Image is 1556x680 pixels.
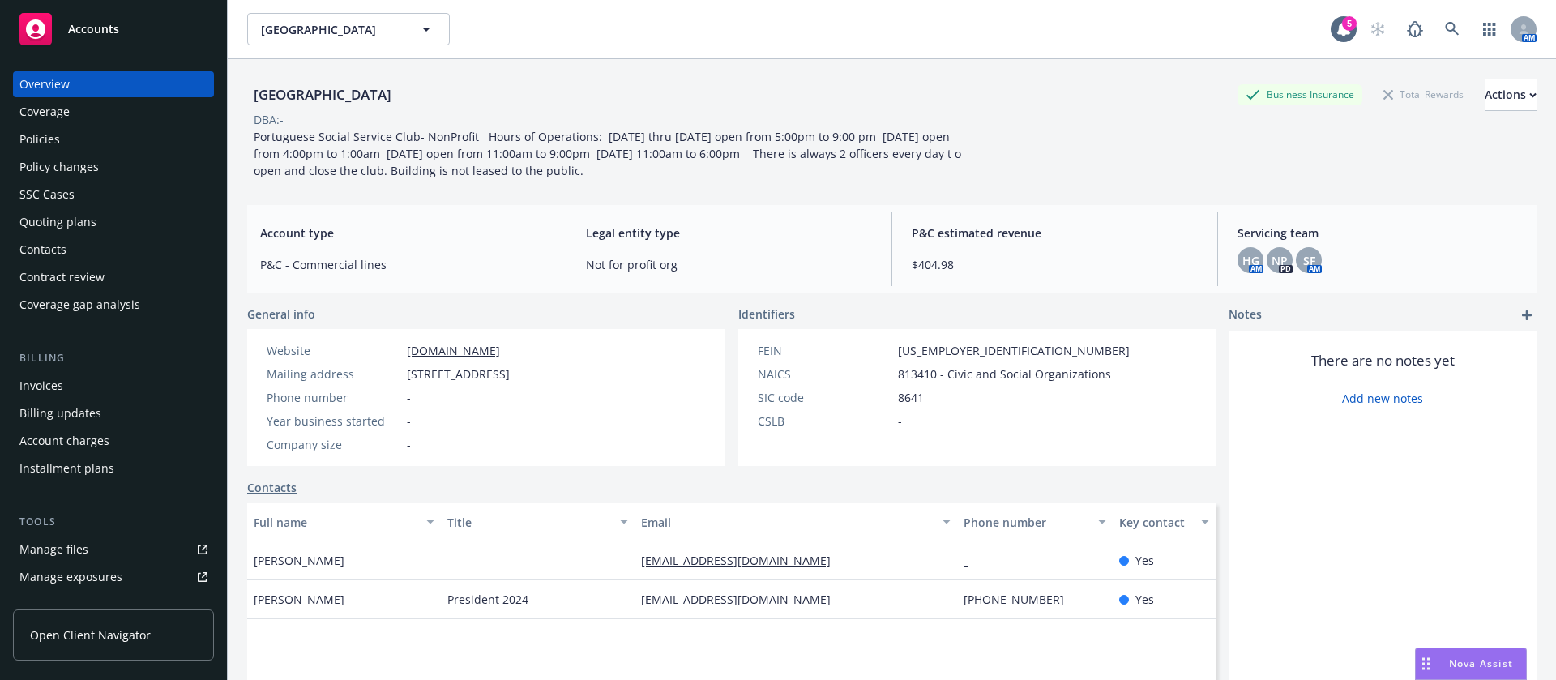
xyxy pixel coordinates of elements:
span: NP [1272,252,1288,269]
span: Yes [1135,552,1154,569]
div: Contract review [19,264,105,290]
div: Manage certificates [19,592,126,618]
a: [DOMAIN_NAME] [407,343,500,358]
span: [GEOGRAPHIC_DATA] [261,21,401,38]
a: [PHONE_NUMBER] [964,592,1077,607]
a: Manage exposures [13,564,214,590]
span: $404.98 [912,256,1198,273]
span: SF [1303,252,1315,269]
div: [GEOGRAPHIC_DATA] [247,84,398,105]
button: Full name [247,503,441,541]
span: Servicing team [1238,225,1524,242]
a: SSC Cases [13,182,214,207]
span: Nova Assist [1449,656,1513,670]
span: - [407,413,411,430]
div: Billing [13,350,214,366]
div: Key contact [1119,514,1191,531]
span: - [407,389,411,406]
div: FEIN [758,342,891,359]
a: [EMAIL_ADDRESS][DOMAIN_NAME] [641,592,844,607]
a: - [964,553,981,568]
div: Billing updates [19,400,101,426]
div: Overview [19,71,70,97]
a: add [1517,306,1537,325]
div: Policy changes [19,154,99,180]
a: Overview [13,71,214,97]
a: Invoices [13,373,214,399]
div: Total Rewards [1375,84,1472,105]
div: Manage files [19,537,88,562]
div: Phone number [267,389,400,406]
span: Identifiers [738,306,795,323]
span: P&C estimated revenue [912,225,1198,242]
div: SIC code [758,389,891,406]
span: Yes [1135,591,1154,608]
div: Quoting plans [19,209,96,235]
span: - [898,413,902,430]
a: Billing updates [13,400,214,426]
span: - [407,436,411,453]
button: Phone number [957,503,1112,541]
a: Account charges [13,428,214,454]
span: There are no notes yet [1311,351,1455,370]
div: Invoices [19,373,63,399]
div: Installment plans [19,455,114,481]
div: Coverage [19,99,70,125]
button: Title [441,503,635,541]
div: Account charges [19,428,109,454]
span: HG [1242,252,1259,269]
span: Legal entity type [586,225,872,242]
div: Email [641,514,933,531]
span: President 2024 [447,591,528,608]
div: Coverage gap analysis [19,292,140,318]
span: P&C - Commercial lines [260,256,546,273]
div: Business Insurance [1238,84,1362,105]
span: [STREET_ADDRESS] [407,366,510,383]
a: Contacts [13,237,214,263]
span: Portuguese Social Service Club- NonProfit Hours of Operations: [DATE] thru [DATE] open from 5:00p... [254,129,964,178]
div: Actions [1485,79,1537,110]
a: Accounts [13,6,214,52]
div: CSLB [758,413,891,430]
a: Search [1436,13,1468,45]
button: Email [635,503,957,541]
span: [PERSON_NAME] [254,552,344,569]
span: Open Client Navigator [30,627,151,644]
div: Title [447,514,610,531]
button: Actions [1485,79,1537,111]
a: Manage files [13,537,214,562]
a: Start snowing [1361,13,1394,45]
a: Add new notes [1342,390,1423,407]
div: 5 [1342,16,1357,31]
span: Not for profit org [586,256,872,273]
button: Key contact [1113,503,1216,541]
div: Tools [13,514,214,530]
div: DBA: - [254,111,284,128]
div: Contacts [19,237,66,263]
div: Manage exposures [19,564,122,590]
div: Mailing address [267,366,400,383]
a: [EMAIL_ADDRESS][DOMAIN_NAME] [641,553,844,568]
a: Coverage [13,99,214,125]
div: Drag to move [1416,648,1436,679]
a: Policies [13,126,214,152]
a: Coverage gap analysis [13,292,214,318]
button: Nova Assist [1415,648,1527,680]
a: Report a Bug [1399,13,1431,45]
div: NAICS [758,366,891,383]
div: Year business started [267,413,400,430]
a: Quoting plans [13,209,214,235]
div: SSC Cases [19,182,75,207]
span: [PERSON_NAME] [254,591,344,608]
span: 8641 [898,389,924,406]
div: Website [267,342,400,359]
a: Contract review [13,264,214,290]
span: Account type [260,225,546,242]
div: Full name [254,514,417,531]
a: Switch app [1473,13,1506,45]
span: [US_EMPLOYER_IDENTIFICATION_NUMBER] [898,342,1130,359]
div: Company size [267,436,400,453]
div: Phone number [964,514,1088,531]
span: 813410 - Civic and Social Organizations [898,366,1111,383]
